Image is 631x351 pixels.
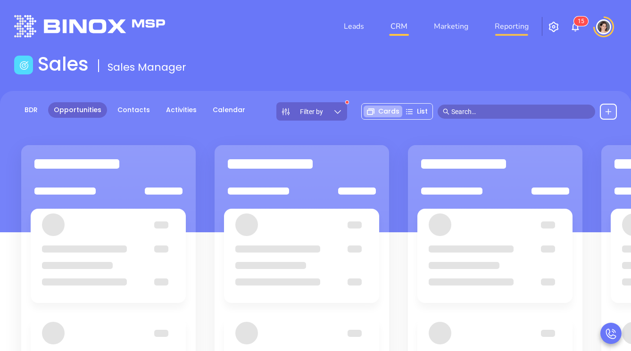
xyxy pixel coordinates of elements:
a: CRM [387,17,411,36]
a: Leads [340,17,368,36]
span: Cards [378,106,399,116]
span: 1 [578,18,581,24]
sup: 15 [574,16,588,26]
a: Opportunities [48,102,107,118]
img: iconNotification [570,21,581,33]
span: search [443,108,449,115]
span: 5 [581,18,584,24]
img: logo [14,15,165,37]
span: List [417,106,428,116]
img: iconSetting [548,21,559,33]
span: Sales Manager [108,60,186,74]
span: Filter by [300,108,323,115]
a: Calendar [207,102,251,118]
a: Activities [160,102,202,118]
input: Search… [451,106,590,117]
h1: Sales [38,53,89,75]
img: user [596,19,611,34]
a: BDR [19,102,43,118]
a: Marketing [430,17,472,36]
a: Contacts [112,102,156,118]
a: Reporting [491,17,532,36]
